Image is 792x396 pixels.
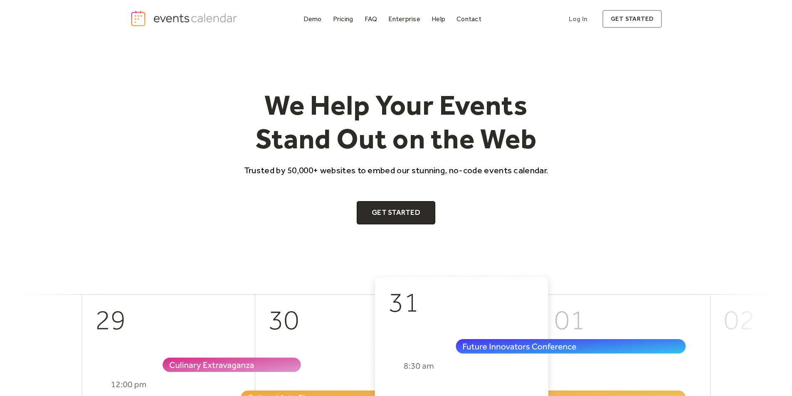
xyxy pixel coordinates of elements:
a: get started [602,10,662,28]
a: Enterprise [385,13,423,25]
a: FAQ [361,13,381,25]
p: Trusted by 50,000+ websites to embed our stunning, no-code events calendar. [237,164,556,176]
a: Contact [453,13,485,25]
div: Help [432,17,445,21]
h1: We Help Your Events Stand Out on the Web [237,88,556,156]
a: home [130,10,240,27]
a: Help [428,13,449,25]
div: Demo [303,17,322,21]
div: FAQ [365,17,377,21]
a: Demo [300,13,325,25]
a: Get Started [357,201,435,224]
div: Enterprise [388,17,420,21]
a: Pricing [330,13,357,25]
div: Contact [456,17,481,21]
div: Pricing [333,17,353,21]
a: Log In [560,10,596,28]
